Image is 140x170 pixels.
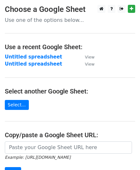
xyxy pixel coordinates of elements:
a: Select... [5,100,29,110]
small: View [85,62,95,67]
h3: Choose a Google Sheet [5,5,135,14]
a: Untitled spreadsheet [5,54,62,60]
iframe: Chat Widget [108,139,140,170]
small: Example: [URL][DOMAIN_NAME] [5,155,70,160]
h4: Copy/paste a Google Sheet URL: [5,131,135,139]
a: View [78,61,95,67]
input: Paste your Google Sheet URL here [5,141,132,154]
p: Use one of the options below... [5,17,135,23]
h4: Use a recent Google Sheet: [5,43,135,51]
h4: Select another Google Sheet: [5,87,135,95]
small: View [85,55,95,59]
a: Untitled spreadsheet [5,61,62,67]
a: View [78,54,95,60]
